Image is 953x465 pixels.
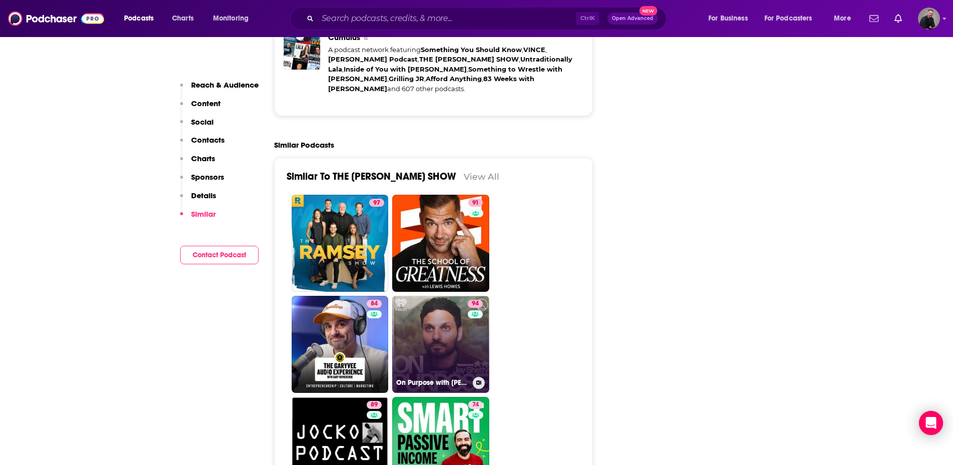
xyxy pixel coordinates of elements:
[522,46,523,54] span: ,
[426,75,482,83] a: Afford Anything
[191,209,216,219] p: Similar
[328,33,368,42] a: Cumulus
[369,199,384,207] a: 97
[172,12,194,26] span: Charts
[117,11,167,27] button: open menu
[328,55,418,63] a: [PERSON_NAME] Podcast
[191,80,259,90] p: Reach & Audience
[472,299,479,309] span: 94
[424,75,426,83] span: ,
[180,117,214,136] button: Social
[371,400,378,410] span: 89
[342,65,344,73] span: ,
[389,75,424,83] a: Grilling JR
[834,12,851,26] span: More
[919,411,943,435] div: Open Intercom Messenger
[180,99,221,117] button: Content
[387,75,389,83] span: ,
[468,401,483,409] a: 74
[191,135,225,145] p: Contacts
[758,11,827,27] button: open menu
[318,11,576,27] input: Search podcasts, credits, & more...
[284,33,320,70] a: Cumulus
[392,195,489,292] a: 91
[468,199,483,207] a: 91
[373,198,380,208] span: 97
[576,12,599,25] span: Ctrl K
[328,75,534,93] a: 83 Weeks with [PERSON_NAME]
[865,10,882,27] a: Show notifications dropdown
[519,55,520,63] span: ,
[918,8,940,30] img: User Profile
[827,11,863,27] button: open menu
[468,300,483,308] a: 94
[328,55,572,73] a: Untraditionally Lala
[191,99,221,108] p: Content
[419,55,519,63] a: THE [PERSON_NAME] SHOW
[344,65,467,73] a: Inside of You with [PERSON_NAME]
[890,10,906,27] a: Show notifications dropdown
[180,80,259,99] button: Reach & Audience
[523,46,545,54] a: VINCE
[180,246,259,264] button: Contact Podcast
[180,209,216,228] button: Similar
[918,8,940,30] span: Logged in as apdrasen
[708,12,748,26] span: For Business
[472,198,479,208] span: 91
[918,8,940,30] button: Show profile menu
[367,401,382,409] a: 89
[421,46,522,54] a: Something You Should Know
[8,9,104,28] img: Podchaser - Follow, Share and Rate Podcasts
[328,45,584,94] div: A podcast network featuring and 607 other podcasts.
[467,65,468,73] span: ,
[392,296,489,393] a: 94On Purpose with [PERSON_NAME]
[545,46,547,54] span: ,
[180,172,224,191] button: Sponsors
[292,195,389,292] a: 97
[612,16,653,21] span: Open Advanced
[701,11,760,27] button: open menu
[166,11,200,27] a: Charts
[279,41,295,57] img: THE ED MYLETT SHOW
[274,140,334,150] h2: Similar Podcasts
[464,171,499,182] a: View All
[191,191,216,200] p: Details
[306,60,322,76] img: Afford Anything
[293,43,310,59] img: Untraditionally Lala
[206,11,262,27] button: open menu
[124,12,154,26] span: Podcasts
[308,45,324,62] img: Inside of You with Michael Rosenbaum
[482,75,483,83] span: ,
[300,7,676,30] div: Search podcasts, credits, & more...
[287,170,456,183] a: Similar To THE [PERSON_NAME] SHOW
[764,12,812,26] span: For Podcasters
[213,12,249,26] span: Monitoring
[191,117,214,127] p: Social
[472,400,479,410] span: 74
[291,57,308,74] img: Grilling JR
[191,154,215,163] p: Charts
[367,300,382,308] a: 84
[310,31,327,47] img: Mark Levin Podcast
[371,299,378,309] span: 84
[180,135,225,154] button: Contacts
[277,55,293,72] img: Something to Wrestle with Bruce Prichard
[292,296,389,393] a: 84
[639,6,657,16] span: New
[607,13,658,25] button: Open AdvancedNew
[418,55,419,63] span: ,
[180,191,216,209] button: Details
[396,378,469,387] h3: On Purpose with [PERSON_NAME]
[180,154,215,172] button: Charts
[191,172,224,182] p: Sponsors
